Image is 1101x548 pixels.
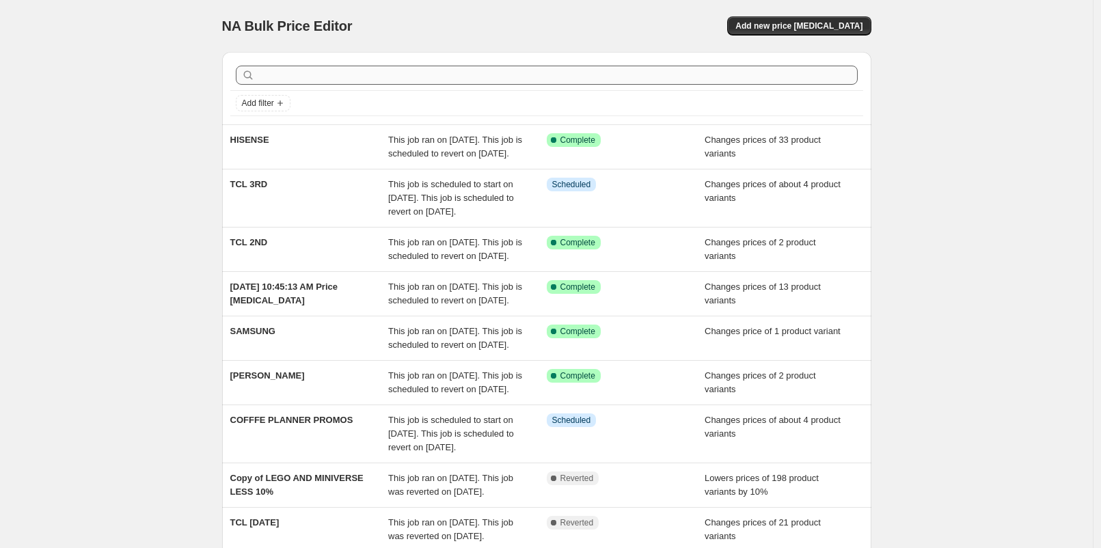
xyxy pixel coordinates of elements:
[388,237,522,261] span: This job ran on [DATE]. This job is scheduled to revert on [DATE].
[705,237,816,261] span: Changes prices of 2 product variants
[705,282,821,305] span: Changes prices of 13 product variants
[560,326,595,337] span: Complete
[230,282,338,305] span: [DATE] 10:45:13 AM Price [MEDICAL_DATA]
[705,135,821,159] span: Changes prices of 33 product variants
[242,98,274,109] span: Add filter
[230,473,364,497] span: Copy of LEGO AND MINIVERSE LESS 10%
[560,473,594,484] span: Reverted
[705,517,821,541] span: Changes prices of 21 product variants
[735,20,862,31] span: Add new price [MEDICAL_DATA]
[388,135,522,159] span: This job ran on [DATE]. This job is scheduled to revert on [DATE].
[388,370,522,394] span: This job ran on [DATE]. This job is scheduled to revert on [DATE].
[230,179,268,189] span: TCL 3RD
[230,370,305,381] span: [PERSON_NAME]
[236,95,290,111] button: Add filter
[388,415,514,452] span: This job is scheduled to start on [DATE]. This job is scheduled to revert on [DATE].
[560,370,595,381] span: Complete
[727,16,871,36] button: Add new price [MEDICAL_DATA]
[560,135,595,146] span: Complete
[705,179,841,203] span: Changes prices of about 4 product variants
[388,326,522,350] span: This job ran on [DATE]. This job is scheduled to revert on [DATE].
[388,473,513,497] span: This job ran on [DATE]. This job was reverted on [DATE].
[230,237,268,247] span: TCL 2ND
[230,415,353,425] span: COFFFE PLANNER PROMOS
[222,18,353,33] span: NA Bulk Price Editor
[705,326,841,336] span: Changes price of 1 product variant
[388,517,513,541] span: This job ran on [DATE]. This job was reverted on [DATE].
[230,135,269,145] span: HISENSE
[552,415,591,426] span: Scheduled
[230,517,280,528] span: TCL [DATE]
[560,517,594,528] span: Reverted
[560,282,595,292] span: Complete
[388,282,522,305] span: This job ran on [DATE]. This job is scheduled to revert on [DATE].
[705,415,841,439] span: Changes prices of about 4 product variants
[552,179,591,190] span: Scheduled
[705,370,816,394] span: Changes prices of 2 product variants
[230,326,275,336] span: SAMSUNG
[388,179,514,217] span: This job is scheduled to start on [DATE]. This job is scheduled to revert on [DATE].
[560,237,595,248] span: Complete
[705,473,819,497] span: Lowers prices of 198 product variants by 10%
